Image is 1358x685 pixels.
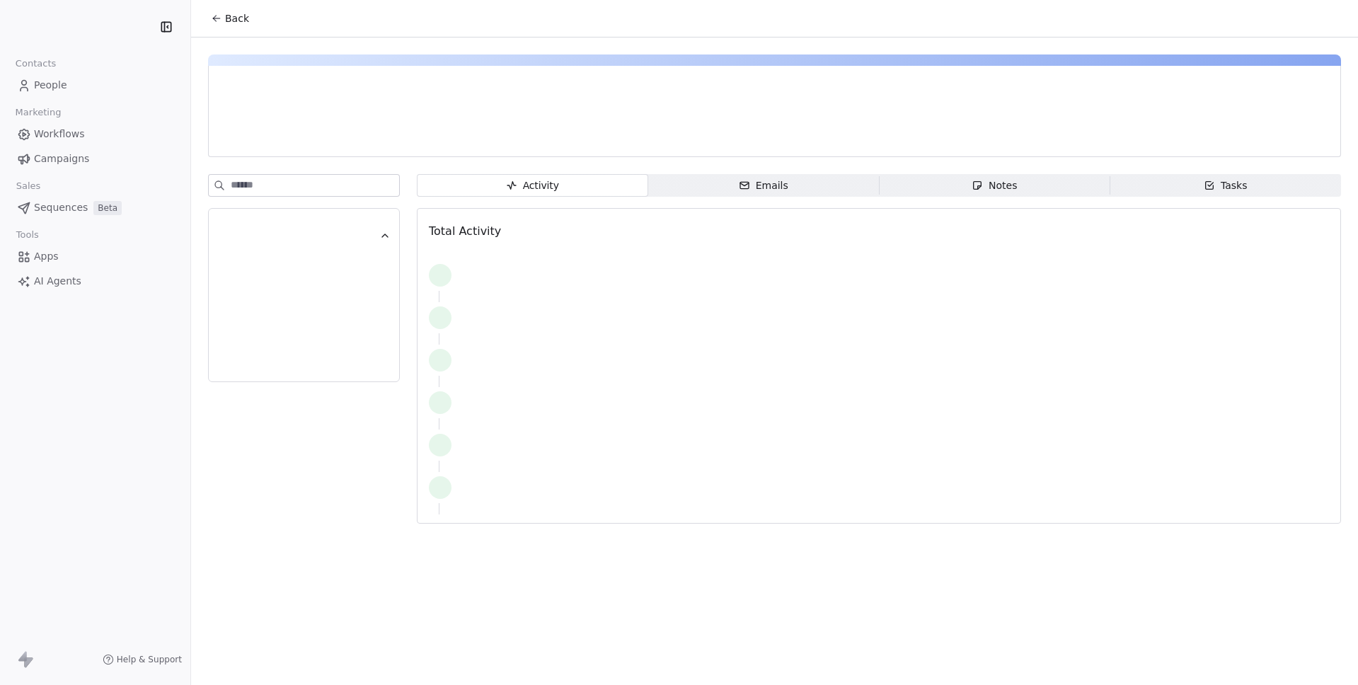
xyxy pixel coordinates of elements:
a: Campaigns [11,147,179,171]
span: People [34,78,67,93]
span: Help & Support [117,654,182,665]
a: Apps [11,245,179,268]
button: Back [202,6,258,31]
div: Notes [972,178,1017,193]
div: Tasks [1204,178,1248,193]
a: SequencesBeta [11,196,179,219]
span: Back [225,11,249,25]
span: Beta [93,201,122,215]
span: Total Activity [429,224,501,238]
div: Emails [739,178,788,193]
span: Campaigns [34,151,89,166]
a: People [11,74,179,97]
span: AI Agents [34,274,81,289]
span: Contacts [9,53,62,74]
a: Help & Support [103,654,182,665]
span: Sales [10,175,47,197]
span: Tools [10,224,45,246]
a: Workflows [11,122,179,146]
span: Marketing [9,102,67,123]
span: Apps [34,249,59,264]
span: Workflows [34,127,85,142]
a: AI Agents [11,270,179,293]
span: Sequences [34,200,88,215]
